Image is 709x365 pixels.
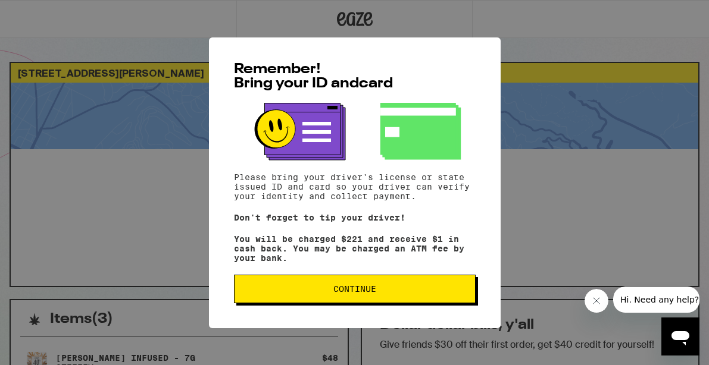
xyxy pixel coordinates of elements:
[333,285,376,293] span: Continue
[234,172,476,201] p: Please bring your driver's license or state issued ID and card so your driver can verify your ide...
[234,275,476,303] button: Continue
[234,234,476,263] p: You will be charged $221 and receive $1 in cash back. You may be charged an ATM fee by your bank.
[613,287,699,313] iframe: Message from company
[585,289,608,313] iframe: Close message
[234,213,476,222] p: Don't forget to tip your driver!
[661,317,699,355] iframe: Button to launch messaging window
[234,62,393,91] span: Remember! Bring your ID and card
